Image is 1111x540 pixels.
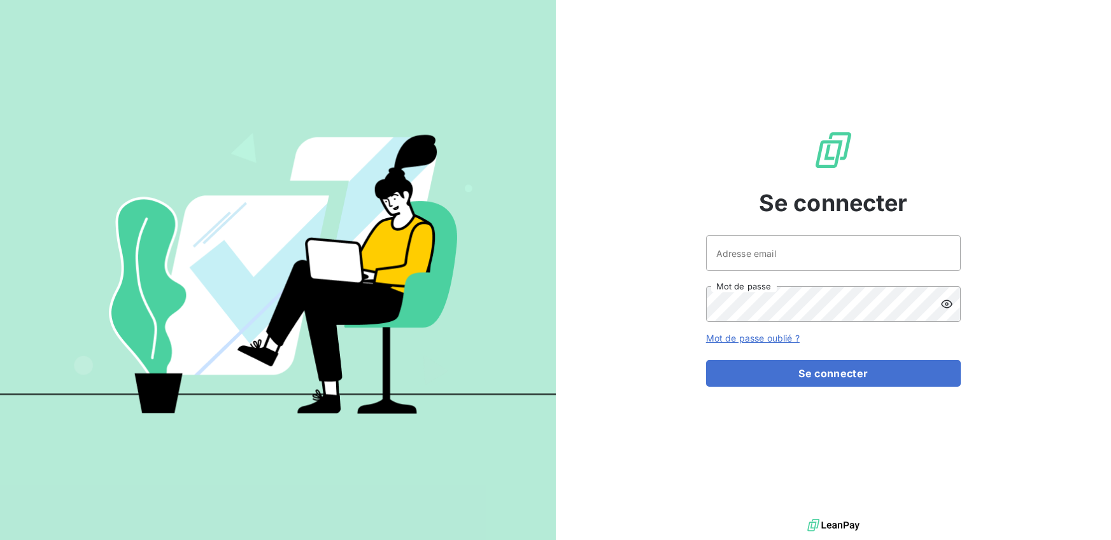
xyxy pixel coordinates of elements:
[759,186,908,220] span: Se connecter
[706,333,800,343] a: Mot de passe oublié ?
[807,516,860,535] img: logo
[706,360,961,387] button: Se connecter
[706,235,961,271] input: placeholder
[813,130,854,170] img: Logo LeanPay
